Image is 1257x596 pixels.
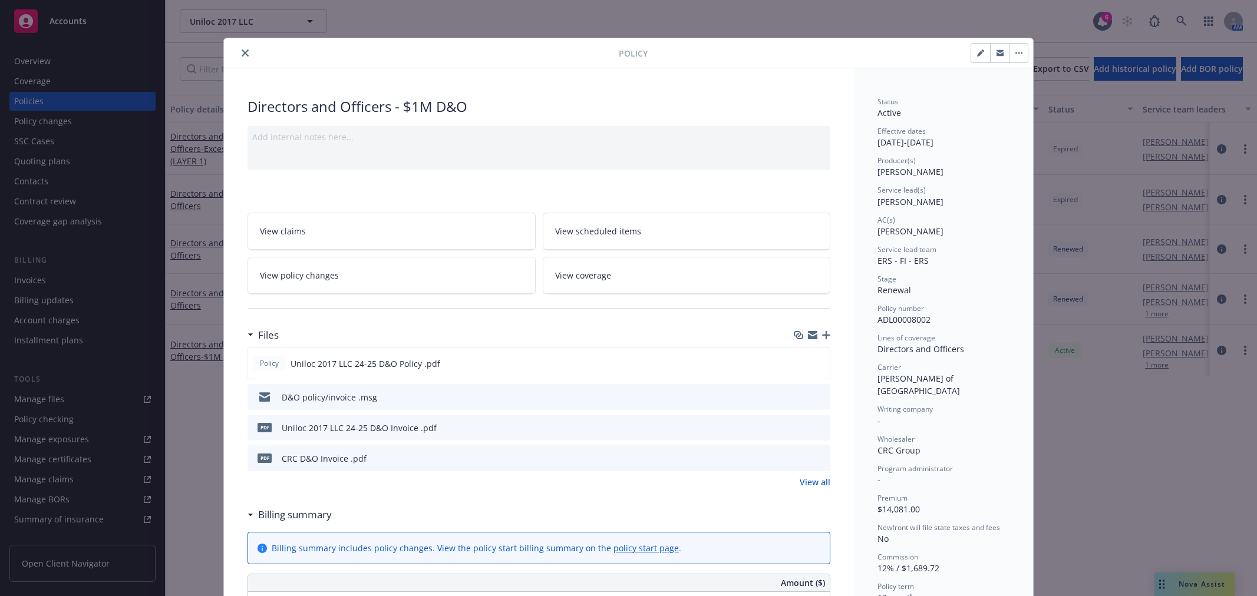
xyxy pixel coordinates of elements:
span: Carrier [877,362,901,372]
div: Add internal notes here... [252,131,826,143]
span: Producer(s) [877,155,916,165]
span: [PERSON_NAME] [877,196,943,207]
span: No [877,533,889,544]
div: CRC D&O Invoice .pdf [282,452,367,465]
div: Uniloc 2017 LLC 24-25 D&O Invoice .pdf [282,422,437,434]
button: download file [796,391,806,403]
button: preview file [815,391,826,403]
div: Directors and Officers - $1M D&O [248,97,830,117]
span: Effective dates [877,126,926,136]
a: policy start page [613,542,679,554]
span: Wholesaler [877,434,915,444]
span: [PERSON_NAME] [877,226,943,237]
span: pdf [258,423,272,432]
span: View coverage [555,269,611,282]
span: ERS - FI - ERS [877,255,929,266]
a: View all [800,476,830,488]
button: close [238,46,252,60]
span: ADL00008002 [877,314,931,325]
span: Program administrator [877,463,953,474]
span: Active [877,107,901,118]
span: pdf [258,453,272,462]
span: Service lead(s) [877,185,926,195]
button: download file [796,357,805,370]
h3: Billing summary [258,507,332,522]
span: Policy [258,358,281,369]
a: View coverage [543,257,831,294]
button: download file [796,422,806,434]
button: download file [796,452,806,465]
span: Policy number [877,303,924,313]
span: Uniloc 2017 LLC 24-25 D&O Policy .pdf [291,357,440,370]
div: [DATE] - [DATE] [877,126,1009,148]
span: - [877,415,880,426]
span: Writing company [877,404,933,414]
a: View scheduled items [543,213,831,250]
span: AC(s) [877,215,895,225]
button: preview file [815,422,826,434]
div: Billing summary includes policy changes. View the policy start billing summary on the . [272,542,681,554]
span: Premium [877,493,908,503]
span: Status [877,97,898,107]
h3: Files [258,327,279,343]
span: - [877,474,880,485]
div: Billing summary [248,507,332,522]
span: View policy changes [260,269,339,282]
div: Directors and Officers [877,343,1009,355]
span: [PERSON_NAME] [877,166,943,177]
span: Amount ($) [781,577,825,589]
span: CRC Group [877,445,921,456]
span: [PERSON_NAME] of [GEOGRAPHIC_DATA] [877,373,960,396]
span: Policy [619,47,648,59]
span: Policy term [877,581,914,591]
span: Lines of coverage [877,333,935,343]
span: View claims [260,225,306,237]
button: preview file [815,452,826,465]
div: Files [248,327,279,343]
span: Service lead team [877,244,936,254]
span: Commission [877,552,918,562]
div: D&O policy/invoice .msg [282,391,377,403]
a: View policy changes [248,257,536,294]
span: Renewal [877,284,911,296]
button: preview file [814,357,825,370]
span: $14,081.00 [877,504,920,515]
span: View scheduled items [555,225,641,237]
span: 12% / $1,689.72 [877,562,939,574]
a: View claims [248,213,536,250]
span: Newfront will file state taxes and fees [877,522,1000,532]
span: Stage [877,274,896,284]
